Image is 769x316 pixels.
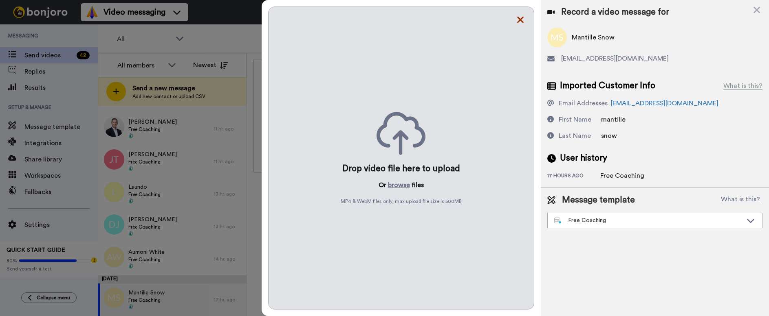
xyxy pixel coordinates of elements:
div: First Name [559,115,591,124]
img: nextgen-template.svg [554,218,562,224]
div: Drop video file here to upload [342,163,460,174]
span: User history [560,152,607,164]
span: snow [601,133,617,139]
a: [EMAIL_ADDRESS][DOMAIN_NAME] [611,100,718,107]
span: MP4 & WebM files only, max upload file size is 500 MB [341,198,462,205]
div: Free Coaching [554,216,743,224]
span: Message template [562,194,635,206]
div: Email Addresses [559,98,608,108]
button: browse [388,180,410,190]
div: Last Name [559,131,591,141]
div: 17 hours ago [547,172,600,181]
button: What is this? [718,194,762,206]
div: What is this? [723,81,762,91]
div: Free Coaching [600,171,644,181]
span: mantille [601,116,626,123]
span: [EMAIL_ADDRESS][DOMAIN_NAME] [561,54,669,63]
p: Or files [379,180,424,190]
span: Imported Customer Info [560,80,655,92]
